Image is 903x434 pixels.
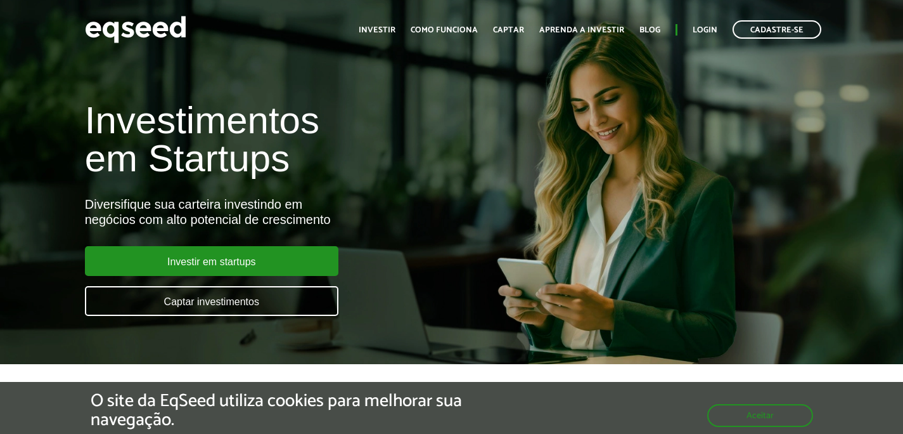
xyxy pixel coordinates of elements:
a: Investir em startups [85,246,338,276]
h1: Investimentos em Startups [85,102,518,178]
button: Aceitar [707,404,813,427]
a: Aprenda a investir [539,26,624,34]
a: Como funciona [411,26,478,34]
img: EqSeed [85,13,186,46]
a: Login [693,26,717,34]
a: Blog [639,26,660,34]
a: Captar investimentos [85,286,338,316]
a: Cadastre-se [733,20,821,39]
a: Investir [359,26,395,34]
div: Diversifique sua carteira investindo em negócios com alto potencial de crescimento [85,197,518,227]
a: Captar [493,26,524,34]
h5: O site da EqSeed utiliza cookies para melhorar sua navegação. [91,391,524,431]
